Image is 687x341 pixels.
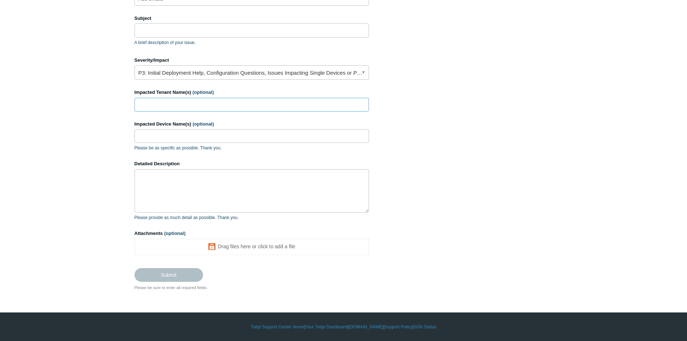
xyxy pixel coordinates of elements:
a: Support Policy [384,324,412,330]
span: (optional) [193,89,214,95]
a: P3: Initial Deployment Help, Configuration Questions, Issues Impacting Single Devices or Past Out... [135,65,369,80]
label: Severity/Impact [135,57,369,64]
span: (optional) [164,231,185,236]
label: Attachments [135,230,369,237]
a: SGN Status [414,324,436,330]
label: Impacted Device Name(s) [135,121,369,128]
p: A brief description of your issue. [135,39,369,46]
label: Subject [135,15,369,22]
p: Please provide as much detail as possible. Thank you. [135,214,369,221]
div: | | | | [135,324,553,330]
p: Please be as specific as possible. Thank you. [135,145,369,151]
label: Impacted Tenant Name(s) [135,89,369,96]
a: Your Todyl Dashboard [305,324,347,330]
div: Please be sure to enter all required fields. [135,285,369,291]
a: Todyl Support Center Home [251,324,304,330]
input: Submit [135,268,203,282]
span: (optional) [193,121,214,127]
a: [DOMAIN_NAME] [349,324,383,330]
label: Detailed Description [135,160,369,167]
